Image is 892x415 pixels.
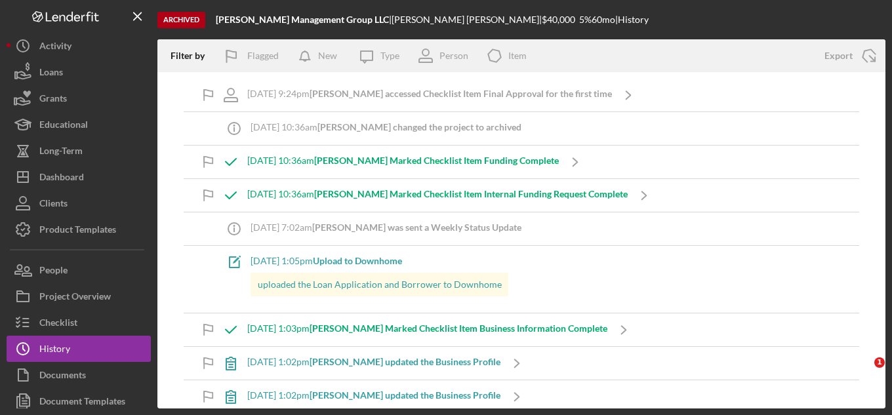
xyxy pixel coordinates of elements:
[615,14,649,25] div: | History
[292,43,350,69] button: New
[310,88,612,99] b: [PERSON_NAME] accessed Checklist Item Final Approval for the first time
[7,164,151,190] button: Dashboard
[7,388,151,414] button: Document Templates
[874,357,885,368] span: 1
[314,188,628,199] b: [PERSON_NAME] Marked Checklist Item Internal Funding Request Complete
[216,14,389,25] b: [PERSON_NAME] Management Group LLC
[508,50,527,61] div: Item
[7,336,151,362] button: History
[157,12,205,28] div: Archived
[251,222,521,233] div: [DATE] 7:02am
[380,50,399,61] div: Type
[247,89,612,99] div: [DATE] 9:24pm
[39,216,116,246] div: Product Templates
[318,43,337,69] div: New
[39,283,111,313] div: Project Overview
[7,138,151,164] button: Long-Term
[579,14,592,25] div: 5 %
[7,85,151,111] button: Grants
[7,257,151,283] button: People
[39,59,63,89] div: Loans
[39,336,70,365] div: History
[39,164,84,193] div: Dashboard
[251,256,508,266] div: [DATE] 1:05pm
[317,121,521,132] b: [PERSON_NAME] changed the project to archived
[247,43,279,69] div: Flagged
[39,33,71,62] div: Activity
[310,323,607,334] b: [PERSON_NAME] Marked Checklist Item Business Information Complete
[39,85,67,115] div: Grants
[251,273,508,296] div: uploaded the Loan Application and Borrower to Downhome
[39,362,86,391] div: Documents
[39,257,68,287] div: People
[247,357,500,367] div: [DATE] 1:02pm
[214,347,533,380] a: [DATE] 1:02pm[PERSON_NAME] updated the Business Profile
[247,390,500,401] div: [DATE] 1:02pm
[214,380,533,413] a: [DATE] 1:02pm[PERSON_NAME] updated the Business Profile
[247,189,628,199] div: [DATE] 10:36am
[847,357,879,389] iframe: Intercom live chat
[811,43,885,69] button: Export
[7,309,151,336] button: Checklist
[7,59,151,85] button: Loans
[247,155,559,166] div: [DATE] 10:36am
[7,111,151,138] button: Educational
[214,146,592,178] a: [DATE] 10:36am[PERSON_NAME] Marked Checklist Item Funding Complete
[824,43,853,69] div: Export
[39,309,77,339] div: Checklist
[214,79,645,111] a: [DATE] 9:24pm[PERSON_NAME] accessed Checklist Item Final Approval for the first time
[542,14,579,25] div: $40,000
[439,50,468,61] div: Person
[39,111,88,141] div: Educational
[7,362,151,388] button: Documents
[313,255,402,266] b: Upload to Downhome
[314,155,559,166] b: [PERSON_NAME] Marked Checklist Item Funding Complete
[39,190,68,220] div: Clients
[310,389,500,401] b: [PERSON_NAME] updated the Business Profile
[7,190,151,216] button: Clients
[7,33,151,59] button: Activity
[7,216,151,243] button: Product Templates
[39,138,83,167] div: Long-Term
[7,283,151,309] button: Project Overview
[216,14,392,25] div: |
[251,122,521,132] div: [DATE] 10:36am
[214,313,640,346] a: [DATE] 1:03pm[PERSON_NAME] Marked Checklist Item Business Information Complete
[214,43,292,69] button: Flagged
[392,14,542,25] div: [PERSON_NAME] [PERSON_NAME] |
[592,14,615,25] div: 60 mo
[247,323,607,334] div: [DATE] 1:03pm
[171,50,214,61] div: Filter by
[312,222,521,233] b: [PERSON_NAME] was sent a Weekly Status Update
[214,179,660,212] a: [DATE] 10:36am[PERSON_NAME] Marked Checklist Item Internal Funding Request Complete
[310,356,500,367] b: [PERSON_NAME] updated the Business Profile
